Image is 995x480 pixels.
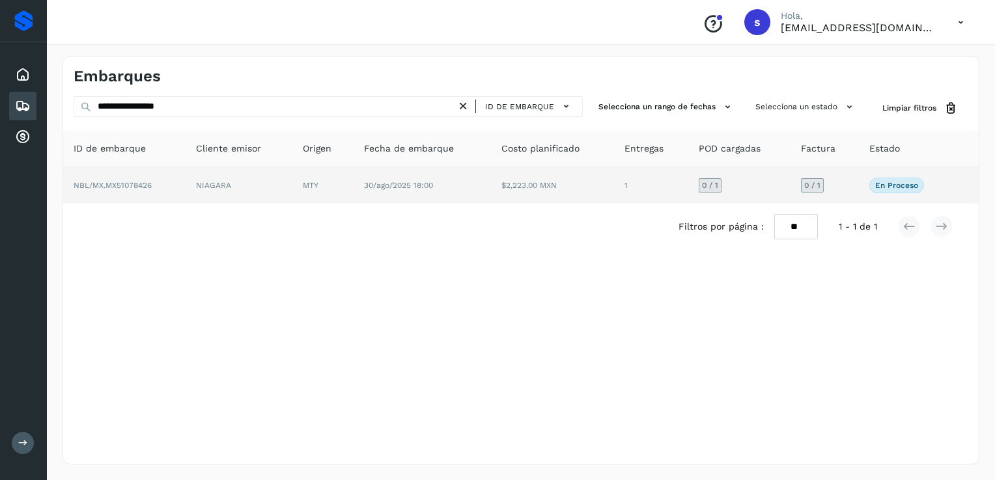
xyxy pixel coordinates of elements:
div: Embarques [9,92,36,120]
td: NIAGARA [186,167,292,204]
h4: Embarques [74,67,161,86]
button: Selecciona un rango de fechas [593,96,740,118]
span: 30/ago/2025 18:00 [364,181,433,190]
p: Hola, [781,10,937,21]
span: Factura [801,142,835,155]
span: Fecha de embarque [364,142,454,155]
span: NBL/MX.MX51078426 [74,181,152,190]
p: sectram23@gmail.com [781,21,937,34]
span: 1 - 1 de 1 [839,220,877,233]
span: 0 / 1 [804,181,820,189]
button: ID de embarque [481,97,577,116]
span: ID de embarque [485,101,554,113]
p: En proceso [875,181,918,190]
span: Origen [303,142,331,155]
span: Filtros por página : [679,220,764,233]
div: Cuentas por cobrar [9,123,36,152]
td: MTY [292,167,354,204]
span: POD cargadas [699,142,761,155]
span: Cliente emisor [196,142,261,155]
span: Estado [869,142,900,155]
button: Selecciona un estado [750,96,862,118]
div: Inicio [9,60,36,89]
button: Limpiar filtros [872,96,968,120]
span: Entregas [624,142,664,155]
span: Costo planificado [501,142,580,155]
span: Limpiar filtros [882,102,936,114]
span: 0 / 1 [702,181,718,189]
span: ID de embarque [74,142,146,155]
td: 1 [614,167,688,204]
td: $2,223.00 MXN [491,167,613,204]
